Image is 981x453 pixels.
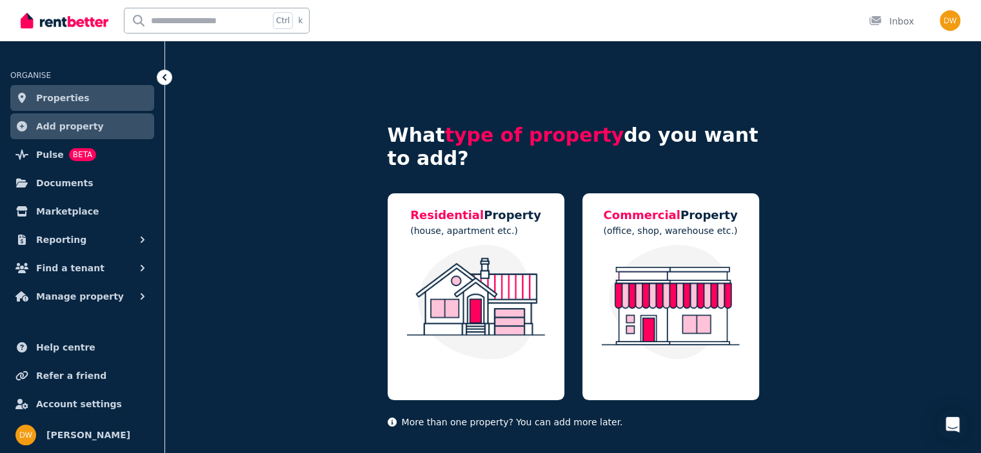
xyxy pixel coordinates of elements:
span: type of property [445,124,624,146]
button: Reporting [10,227,154,253]
span: Marketplace [36,204,99,219]
button: Manage property [10,284,154,309]
h5: Property [603,206,737,224]
span: k [298,15,302,26]
span: Reporting [36,232,86,247]
h5: Property [410,206,541,224]
span: Account settings [36,396,122,412]
a: Properties [10,85,154,111]
div: Inbox [869,15,914,28]
img: Residential Property [401,245,551,360]
a: Add property [10,113,154,139]
span: Find a tenant [36,260,104,276]
img: RentBetter [21,11,108,30]
p: (house, apartment etc.) [410,224,541,237]
a: Documents [10,170,154,196]
a: Refer a friend [10,363,154,389]
a: PulseBETA [10,142,154,168]
span: Manage property [36,289,124,304]
span: Pulse [36,147,64,162]
span: [PERSON_NAME] [46,427,130,443]
a: Account settings [10,391,154,417]
span: Refer a friend [36,368,106,383]
span: BETA [69,148,96,161]
img: Dave Wu [15,425,36,445]
span: ORGANISE [10,71,51,80]
span: Documents [36,175,94,191]
h4: What do you want to add? [388,124,759,170]
div: Open Intercom Messenger [937,409,968,440]
button: Find a tenant [10,255,154,281]
span: Residential [410,208,484,222]
a: Marketplace [10,198,154,224]
img: Commercial Property [595,245,746,360]
span: Add property [36,119,104,134]
img: Dave Wu [940,10,960,31]
a: Help centre [10,334,154,360]
span: Commercial [603,208,680,222]
span: Ctrl [273,12,293,29]
p: More than one property? You can add more later. [388,416,759,429]
span: Help centre [36,340,95,355]
p: (office, shop, warehouse etc.) [603,224,737,237]
span: Properties [36,90,90,106]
